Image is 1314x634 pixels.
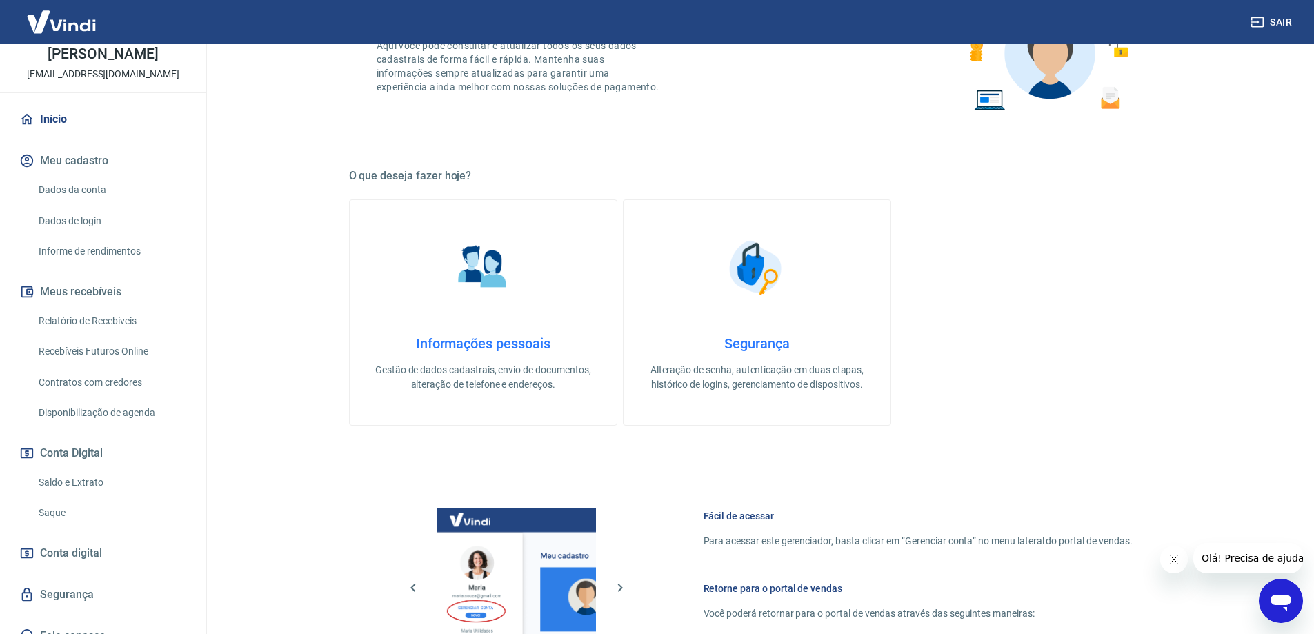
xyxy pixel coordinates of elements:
a: Saque [33,499,190,527]
a: SegurançaSegurançaAlteração de senha, autenticação em duas etapas, histórico de logins, gerenciam... [623,199,891,426]
button: Conta Digital [17,438,190,468]
button: Sair [1248,10,1297,35]
a: Dados da conta [33,176,190,204]
p: Você poderá retornar para o portal de vendas através das seguintes maneiras: [704,606,1133,621]
a: Início [17,104,190,135]
a: Disponibilização de agenda [33,399,190,427]
a: Relatório de Recebíveis [33,307,190,335]
p: [EMAIL_ADDRESS][DOMAIN_NAME] [27,67,179,81]
p: [PERSON_NAME] [48,47,158,61]
a: Dados de login [33,207,190,235]
a: Conta digital [17,538,190,568]
h6: Fácil de acessar [704,509,1133,523]
img: Informações pessoais [448,233,517,302]
p: Aqui você pode consultar e atualizar todos os seus dados cadastrais de forma fácil e rápida. Mant... [377,39,662,94]
span: Conta digital [40,544,102,563]
a: Contratos com credores [33,368,190,397]
p: Alteração de senha, autenticação em duas etapas, histórico de logins, gerenciamento de dispositivos. [646,363,868,392]
a: Segurança [17,579,190,610]
a: Saldo e Extrato [33,468,190,497]
iframe: Mensagem da empresa [1193,543,1303,573]
button: Meu cadastro [17,146,190,176]
a: Informações pessoaisInformações pessoaisGestão de dados cadastrais, envio de documentos, alteraçã... [349,199,617,426]
p: Gestão de dados cadastrais, envio de documentos, alteração de telefone e endereços. [372,363,595,392]
span: Olá! Precisa de ajuda? [8,10,116,21]
button: Meus recebíveis [17,277,190,307]
img: Segurança [722,233,791,302]
img: Vindi [17,1,106,43]
iframe: Fechar mensagem [1160,546,1188,573]
a: Recebíveis Futuros Online [33,337,190,366]
h4: Informações pessoais [372,335,595,352]
a: Informe de rendimentos [33,237,190,266]
h5: O que deseja fazer hoje? [349,169,1166,183]
h4: Segurança [646,335,868,352]
p: Para acessar este gerenciador, basta clicar em “Gerenciar conta” no menu lateral do portal de ven... [704,534,1133,548]
iframe: Botão para abrir a janela de mensagens [1259,579,1303,623]
h6: Retorne para o portal de vendas [704,582,1133,595]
